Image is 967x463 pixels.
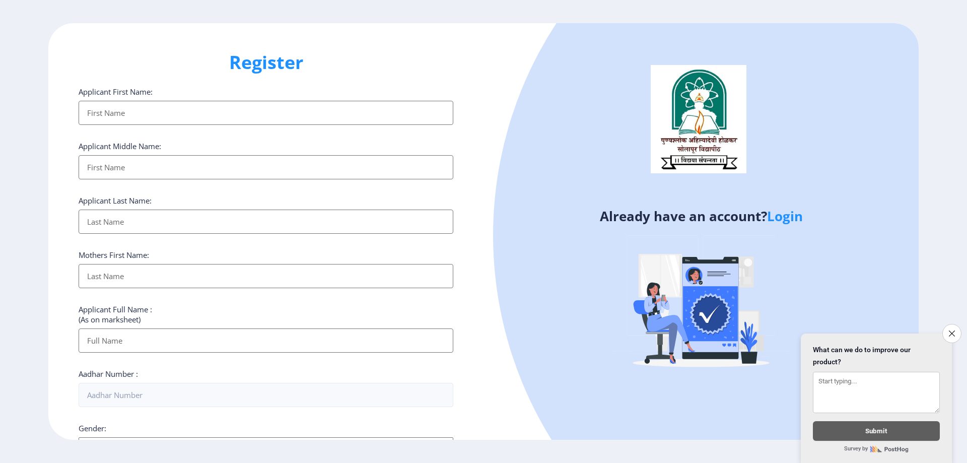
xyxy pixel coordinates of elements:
[767,207,803,225] a: Login
[79,155,453,179] input: First Name
[79,250,149,260] label: Mothers First Name:
[651,65,746,173] img: logo
[79,304,152,324] label: Applicant Full Name : (As on marksheet)
[79,50,453,75] h1: Register
[613,216,789,392] img: Verified-rafiki.svg
[79,101,453,125] input: First Name
[79,141,161,151] label: Applicant Middle Name:
[79,210,453,234] input: Last Name
[79,369,138,379] label: Aadhar Number :
[79,328,453,353] input: Full Name
[79,383,453,407] input: Aadhar Number
[79,423,106,433] label: Gender:
[79,87,153,97] label: Applicant First Name:
[79,264,453,288] input: Last Name
[491,208,911,224] h4: Already have an account?
[79,195,152,206] label: Applicant Last Name:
